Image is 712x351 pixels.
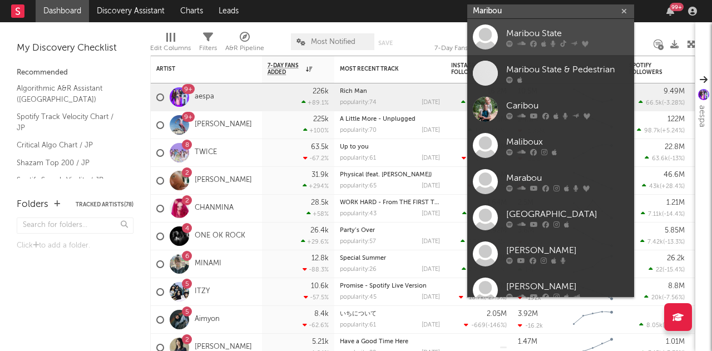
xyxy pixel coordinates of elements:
[518,322,543,329] div: -16.2k
[340,266,377,273] div: popularity: 26
[195,259,221,269] a: MINAMI
[340,311,440,317] div: いちについて
[195,120,252,130] a: [PERSON_NAME]
[642,182,685,190] div: ( )
[340,239,376,245] div: popularity: 57
[313,88,329,95] div: 226k
[195,287,210,296] a: ITZY
[506,244,629,257] div: [PERSON_NAME]
[665,227,685,234] div: 5.85M
[467,164,634,200] a: Marabou
[467,236,634,272] a: [PERSON_NAME]
[422,322,440,328] div: [DATE]
[304,294,329,301] div: -57.5 %
[644,128,660,134] span: 98.7k
[434,28,518,60] div: 7-Day Fans Added (7-Day Fans Added)
[506,99,629,112] div: Caribou
[225,28,264,60] div: A&R Pipeline
[422,183,440,189] div: [DATE]
[518,338,537,345] div: 1.47M
[462,266,507,273] div: ( )
[150,42,191,55] div: Edit Columns
[695,105,709,127] div: aespa
[303,155,329,162] div: -67.2 %
[340,339,440,345] div: Have a Good Time Here
[467,4,634,18] input: Search for artists
[225,42,264,55] div: A&R Pipeline
[648,211,662,217] span: 7.11k
[656,267,662,273] span: 22
[195,148,217,157] a: TWICE
[666,199,685,206] div: 1.21M
[644,294,685,301] div: ( )
[518,294,541,301] div: -192k
[629,62,668,76] div: Spotify Followers
[340,88,367,95] a: Rich Man
[664,171,685,179] div: 46.6M
[422,100,440,106] div: [DATE]
[76,202,133,207] button: Tracked Artists(78)
[303,266,329,273] div: -88.3 %
[17,174,122,186] a: Spotify Search Virality / JP
[422,211,440,217] div: [DATE]
[506,171,629,185] div: Marabou
[652,156,668,162] span: 63.6k
[646,100,662,106] span: 66.5k
[150,28,191,60] div: Edit Columns
[434,42,518,55] div: 7-Day Fans Added (7-Day Fans Added)
[340,116,416,122] a: A Little More - Unplugged
[268,62,303,76] span: 7-Day Fans Added
[641,210,685,217] div: ( )
[637,127,685,134] div: ( )
[667,116,685,123] div: 122M
[487,310,507,318] div: 2.05M
[640,238,685,245] div: ( )
[422,155,440,161] div: [DATE]
[666,338,685,345] div: 1.01M
[670,156,683,162] span: -13 %
[340,88,440,95] div: Rich Man
[664,100,683,106] span: -3.28 %
[156,66,240,72] div: Artist
[518,310,538,318] div: 3.92M
[471,323,486,329] span: -669
[487,323,505,329] span: -146 %
[422,266,440,273] div: [DATE]
[301,238,329,245] div: +29.6 %
[506,135,629,149] div: Maliboux
[647,239,663,245] span: 7.42k
[639,322,685,329] div: ( )
[312,338,329,345] div: 5.21k
[651,295,662,301] span: 20k
[667,255,685,262] div: 26.2k
[340,294,377,300] div: popularity: 45
[311,255,329,262] div: 12.8k
[303,127,329,134] div: +100 %
[340,311,377,317] a: いちについて
[340,100,377,106] div: popularity: 74
[340,228,375,234] a: Party’s Over
[506,280,629,293] div: [PERSON_NAME]
[378,40,393,46] button: Save
[422,127,440,134] div: [DATE]
[464,322,507,329] div: ( )
[340,339,408,345] a: Have a Good Time Here
[199,28,217,60] div: Filters
[568,306,618,334] svg: Chart title
[422,294,440,300] div: [DATE]
[340,127,377,134] div: popularity: 70
[467,200,634,236] a: [GEOGRAPHIC_DATA]
[340,200,440,206] div: WORK HARD - From THE FIRST TAKE
[340,322,376,328] div: popularity: 61
[645,155,685,162] div: ( )
[17,111,122,134] a: Spotify Track Velocity Chart / JP
[340,172,440,178] div: Physical (feat. Troye Sivan)
[311,171,329,179] div: 31.9k
[661,184,683,190] span: +28.4 %
[461,99,507,106] div: ( )
[462,210,507,217] div: ( )
[340,172,432,178] a: Physical (feat. [PERSON_NAME])
[340,144,369,150] a: Up to you
[668,283,685,290] div: 8.8M
[664,295,683,301] span: -7.56 %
